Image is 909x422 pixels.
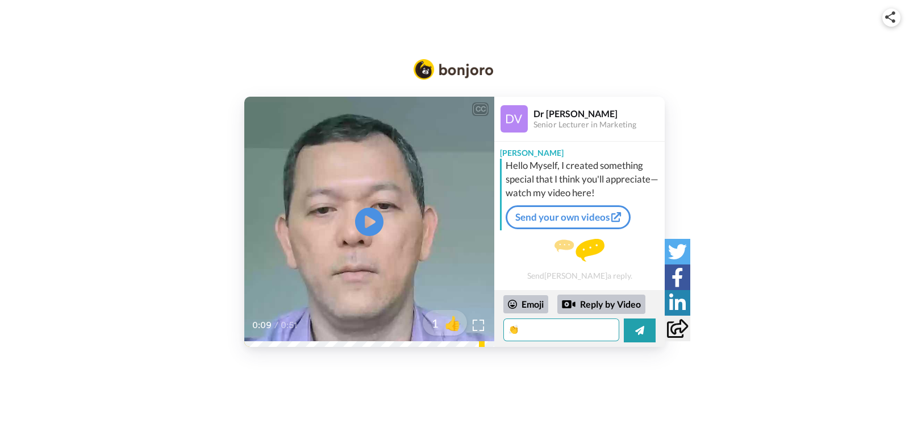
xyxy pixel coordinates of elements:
div: Senior Lecturer in Marketing [533,120,664,130]
div: Dr [PERSON_NAME] [533,108,664,119]
span: 1 [423,315,439,331]
div: Hello Myself, I created something special that I think you'll appreciate—watch my video here! [506,159,662,200]
span: 👍 [439,314,467,332]
div: Send [PERSON_NAME] a reply. [494,235,665,284]
div: CC [473,104,487,115]
button: 1👍 [423,310,467,336]
span: 0:51 [281,318,301,332]
span: 0:09 [252,318,272,332]
img: message.svg [554,239,604,262]
img: Profile Image [501,105,528,133]
span: / [274,318,278,332]
img: Bonjoro Logo [414,59,493,80]
img: ic_share.svg [885,11,895,23]
div: [PERSON_NAME] [494,142,665,159]
div: Reply by Video [562,297,576,311]
div: Emoji [503,295,548,313]
div: Reply by Video [557,295,645,314]
a: Send your own videos [506,205,631,229]
textarea: 👏 [503,318,619,341]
